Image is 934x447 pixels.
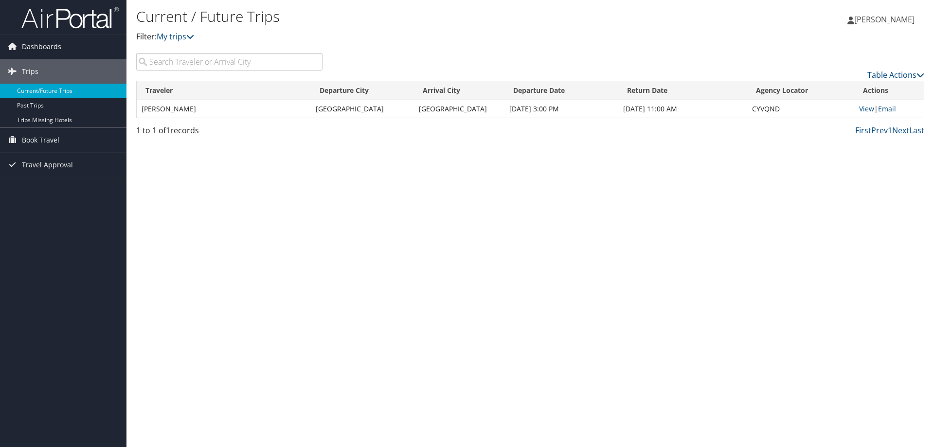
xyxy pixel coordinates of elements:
[747,81,854,100] th: Agency Locator: activate to sort column ascending
[311,81,414,100] th: Departure City: activate to sort column ascending
[618,100,747,118] td: [DATE] 11:00 AM
[137,81,311,100] th: Traveler: activate to sort column ascending
[22,59,38,84] span: Trips
[847,5,924,34] a: [PERSON_NAME]
[136,6,662,27] h1: Current / Future Trips
[21,6,119,29] img: airportal-logo.png
[747,100,854,118] td: CYVQND
[136,125,323,141] div: 1 to 1 of records
[136,31,662,43] p: Filter:
[909,125,924,136] a: Last
[618,81,747,100] th: Return Date: activate to sort column ascending
[871,125,888,136] a: Prev
[504,81,618,100] th: Departure Date: activate to sort column descending
[867,70,924,80] a: Table Actions
[137,100,311,118] td: [PERSON_NAME]
[136,53,323,71] input: Search Traveler or Arrival City
[854,100,924,118] td: |
[22,35,61,59] span: Dashboards
[878,104,896,113] a: Email
[888,125,892,136] a: 1
[855,125,871,136] a: First
[859,104,874,113] a: View
[22,153,73,177] span: Travel Approval
[504,100,618,118] td: [DATE] 3:00 PM
[22,128,59,152] span: Book Travel
[414,81,504,100] th: Arrival City: activate to sort column ascending
[892,125,909,136] a: Next
[854,14,915,25] span: [PERSON_NAME]
[157,31,194,42] a: My trips
[166,125,170,136] span: 1
[414,100,504,118] td: [GEOGRAPHIC_DATA]
[854,81,924,100] th: Actions
[311,100,414,118] td: [GEOGRAPHIC_DATA]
